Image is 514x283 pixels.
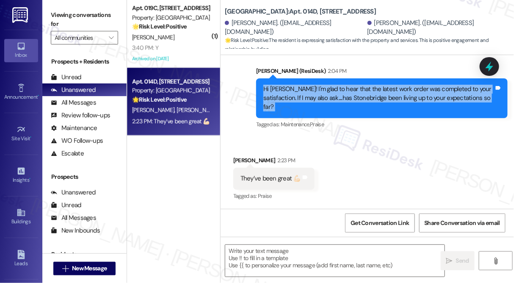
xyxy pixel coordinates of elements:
[109,34,113,41] i: 
[345,214,415,233] button: Get Conversation Link
[446,258,453,264] i: 
[4,164,38,187] a: Insights •
[42,172,127,181] div: Prospects
[132,44,158,52] div: 3:40 PM: Y
[132,106,177,114] span: [PERSON_NAME]
[4,39,38,62] a: Inbox
[51,86,96,94] div: Unanswered
[225,7,376,16] b: [GEOGRAPHIC_DATA]: Apt. 014D, [STREET_ADDRESS]
[51,214,96,222] div: All Messages
[225,36,514,54] span: : The resident is expressing satisfaction with the property and services. This is positive engage...
[456,256,469,265] span: Send
[51,8,118,31] label: Viewing conversations for
[233,156,315,168] div: [PERSON_NAME]
[4,122,38,145] a: Site Visit •
[38,93,39,99] span: •
[132,4,210,13] div: Apt. 019C, [STREET_ADDRESS]
[132,96,187,103] strong: 🌟 Risk Level: Positive
[53,262,116,275] button: New Message
[276,156,296,165] div: 2:23 PM
[30,134,32,140] span: •
[51,149,84,158] div: Escalate
[72,264,107,273] span: New Message
[419,214,506,233] button: Share Conversation via email
[492,258,499,264] i: 
[132,33,174,41] span: [PERSON_NAME]
[62,265,69,272] i: 
[42,250,127,259] div: Residents
[258,192,272,200] span: Praise
[51,73,81,82] div: Unread
[233,190,315,202] div: Tagged as:
[131,53,211,64] div: Archived on [DATE]
[310,121,324,128] span: Praise
[351,219,409,228] span: Get Conversation Link
[132,77,210,86] div: Apt. 014D, [STREET_ADDRESS]
[256,67,508,78] div: [PERSON_NAME] (ResiDesk)
[132,117,210,125] div: 2:23 PM: They’ve been great 💪🏻
[441,251,475,270] button: Send
[51,226,100,235] div: New Inbounds
[263,85,494,112] div: Hi [PERSON_NAME]! I'm glad to hear that the latest work order was completed to your satisfaction....
[51,124,97,133] div: Maintenance
[51,201,81,210] div: Unread
[132,22,187,30] strong: 🌟 Risk Level: Positive
[177,106,219,114] span: [PERSON_NAME]
[12,7,30,23] img: ResiDesk Logo
[132,86,210,95] div: Property: [GEOGRAPHIC_DATA]
[42,57,127,66] div: Prospects + Residents
[368,19,508,37] div: [PERSON_NAME]. ([EMAIL_ADDRESS][DOMAIN_NAME])
[225,19,365,37] div: [PERSON_NAME]. ([EMAIL_ADDRESS][DOMAIN_NAME])
[4,205,38,228] a: Buildings
[51,98,96,107] div: All Messages
[225,37,268,44] strong: 🌟 Risk Level: Positive
[55,31,105,44] input: All communities
[29,176,30,182] span: •
[51,136,103,145] div: WO Follow-ups
[281,121,310,128] span: Maintenance ,
[256,118,508,130] div: Tagged as:
[132,13,210,22] div: Property: [GEOGRAPHIC_DATA]
[240,174,301,183] div: They’ve been great 💪🏻
[326,67,347,75] div: 2:04 PM
[425,219,500,228] span: Share Conversation via email
[4,247,38,270] a: Leads
[51,188,96,197] div: Unanswered
[51,111,110,120] div: Review follow-ups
